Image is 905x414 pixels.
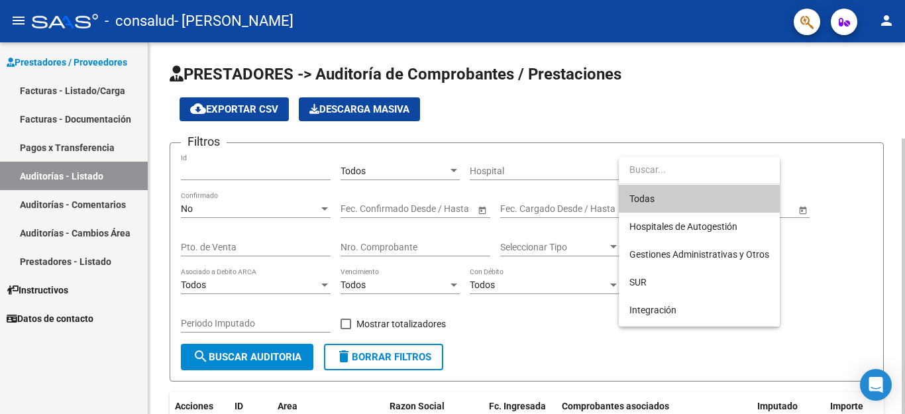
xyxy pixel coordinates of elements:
[860,369,892,401] div: Open Intercom Messenger
[629,249,769,260] span: Gestiones Administrativas y Otros
[629,305,676,315] span: Integración
[629,185,769,213] span: Todas
[629,221,737,232] span: Hospitales de Autogestión
[619,156,780,183] input: dropdown search
[629,277,647,287] span: SUR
